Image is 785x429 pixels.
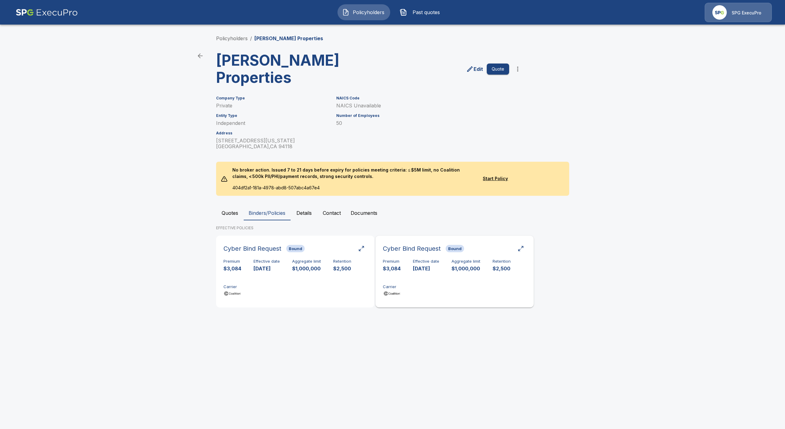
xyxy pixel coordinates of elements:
[216,225,569,231] p: EFFECTIVE POLICIES
[337,4,390,20] button: Policyholders IconPolicyholders
[227,162,478,184] p: No broker action. Issued 7 to 21 days before expiry for policies meeting criteria: ≤ $5M limit, n...
[705,3,772,22] a: Agency IconSPG ExecuPro
[336,103,509,109] p: NAICS Unavailable
[346,206,382,220] button: Documents
[383,265,401,272] p: $3,084
[223,244,281,253] h6: Cyber Bind Request
[223,265,241,272] p: $3,084
[216,131,329,135] h6: Address
[493,265,511,272] p: $2,500
[244,206,290,220] button: Binders/Policies
[452,259,480,264] h6: Aggregate limit
[383,244,441,253] h6: Cyber Bind Request
[413,265,439,272] p: [DATE]
[194,50,206,62] a: back
[216,35,248,41] a: Policyholders
[336,96,509,100] h6: NAICS Code
[216,138,329,149] p: [STREET_ADDRESS][US_STATE] [GEOGRAPHIC_DATA] , CA 94118
[352,9,386,16] span: Policyholders
[410,9,443,16] span: Past quotes
[216,120,329,126] p: Independent
[474,65,483,73] p: Edit
[250,35,252,42] li: /
[493,259,511,264] h6: Retention
[400,9,407,16] img: Past quotes Icon
[478,173,513,184] button: Start Policy
[336,120,509,126] p: 50
[216,206,244,220] button: Quotes
[383,259,401,264] h6: Premium
[512,63,524,75] button: more
[487,64,509,75] button: Quote
[452,265,480,272] p: $1,000,000
[16,3,78,22] img: AA Logo
[712,5,727,20] img: Agency Icon
[216,52,368,86] h3: [PERSON_NAME] Properties
[290,206,318,220] button: Details
[286,246,305,251] span: Bound
[253,259,280,264] h6: Effective date
[253,265,280,272] p: [DATE]
[254,35,323,42] p: [PERSON_NAME] Properties
[216,114,329,118] h6: Entity Type
[333,265,351,272] p: $2,500
[446,246,464,251] span: Bound
[223,284,242,289] h6: Carrier
[318,206,346,220] button: Contact
[336,114,509,118] h6: Number of Employees
[223,259,241,264] h6: Premium
[216,35,323,42] nav: breadcrumb
[223,290,242,296] img: Carrier
[292,265,321,272] p: $1,000,000
[395,4,448,20] button: Past quotes IconPast quotes
[383,290,401,296] img: Carrier
[383,284,401,289] h6: Carrier
[342,9,349,16] img: Policyholders Icon
[227,184,478,196] p: 404df2a1-181a-4978-abd8-507abc4a67e4
[216,96,329,100] h6: Company Type
[216,206,569,220] div: policyholder tabs
[413,259,439,264] h6: Effective date
[216,103,329,109] p: Private
[292,259,321,264] h6: Aggregate limit
[465,64,484,74] a: edit
[333,259,351,264] h6: Retention
[732,10,761,16] p: SPG ExecuPro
